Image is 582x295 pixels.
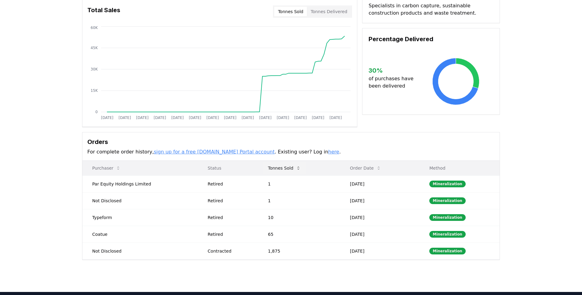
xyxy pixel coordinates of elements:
tspan: [DATE] [189,116,201,120]
tspan: [DATE] [312,116,324,120]
tspan: 0 [95,110,98,114]
button: Tonnes Sold [274,7,307,16]
td: Not Disclosed [82,192,198,209]
tspan: [DATE] [118,116,131,120]
tspan: [DATE] [136,116,149,120]
tspan: 15K [91,88,98,93]
td: Coatue [82,226,198,243]
div: Retired [208,231,253,237]
tspan: [DATE] [224,116,237,120]
td: 1,875 [258,243,340,259]
tspan: 60K [91,26,98,30]
div: Contracted [208,248,253,254]
div: Retired [208,214,253,221]
tspan: [DATE] [206,116,219,120]
h3: Percentage Delivered [369,34,493,44]
div: Retired [208,198,253,204]
td: 1 [258,192,340,209]
tspan: [DATE] [259,116,272,120]
td: [DATE] [340,226,420,243]
tspan: [DATE] [294,116,307,120]
tspan: [DATE] [242,116,254,120]
tspan: [DATE] [277,116,289,120]
td: [DATE] [340,209,420,226]
p: Specialists in carbon capture, sustainable construction products and waste treatment. [369,2,493,17]
div: Mineralization [429,214,466,221]
tspan: [DATE] [329,116,342,120]
div: Mineralization [429,231,466,238]
button: Purchaser [87,162,125,174]
div: Retired [208,181,253,187]
tspan: [DATE] [171,116,184,120]
div: Mineralization [429,197,466,204]
td: [DATE] [340,192,420,209]
p: Method [424,165,495,171]
td: Par Equity Holdings Limited [82,175,198,192]
a: here [328,149,339,155]
button: Tonnes Sold [263,162,305,174]
td: Typeform [82,209,198,226]
tspan: [DATE] [101,116,114,120]
h3: Orders [87,137,495,146]
tspan: 30K [91,67,98,71]
tspan: 45K [91,46,98,50]
td: 65 [258,226,340,243]
button: Order Date [345,162,386,174]
p: Status [203,165,253,171]
tspan: [DATE] [154,116,166,120]
p: For complete order history, . Existing user? Log in . [87,148,495,156]
a: sign up for a free [DOMAIN_NAME] Portal account [154,149,275,155]
div: Mineralization [429,181,466,187]
td: [DATE] [340,175,420,192]
td: 10 [258,209,340,226]
td: 1 [258,175,340,192]
button: Tonnes Delivered [307,7,351,16]
p: of purchases have been delivered [369,75,418,90]
div: Mineralization [429,248,466,254]
td: Not Disclosed [82,243,198,259]
td: [DATE] [340,243,420,259]
h3: Total Sales [87,5,120,18]
h3: 30 % [369,66,418,75]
